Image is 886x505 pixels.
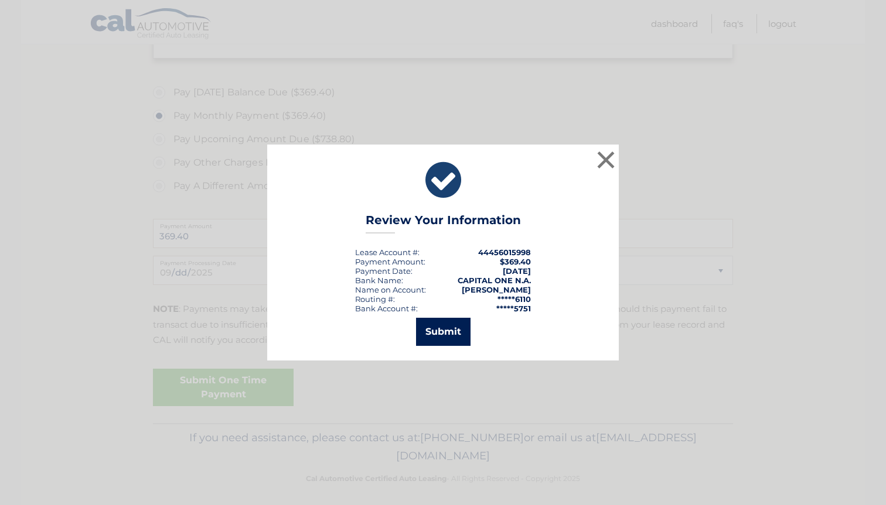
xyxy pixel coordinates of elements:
[355,266,411,276] span: Payment Date
[355,257,425,266] div: Payment Amount:
[594,148,618,171] button: ×
[355,266,413,276] div: :
[478,248,531,257] strong: 44456015998
[355,248,420,257] div: Lease Account #:
[458,276,531,285] strong: CAPITAL ONE N.A.
[366,213,521,233] h3: Review Your Information
[355,304,418,313] div: Bank Account #:
[355,276,403,285] div: Bank Name:
[503,266,531,276] span: [DATE]
[500,257,531,266] span: $369.40
[416,318,471,346] button: Submit
[355,285,426,294] div: Name on Account:
[462,285,531,294] strong: [PERSON_NAME]
[355,294,395,304] div: Routing #:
